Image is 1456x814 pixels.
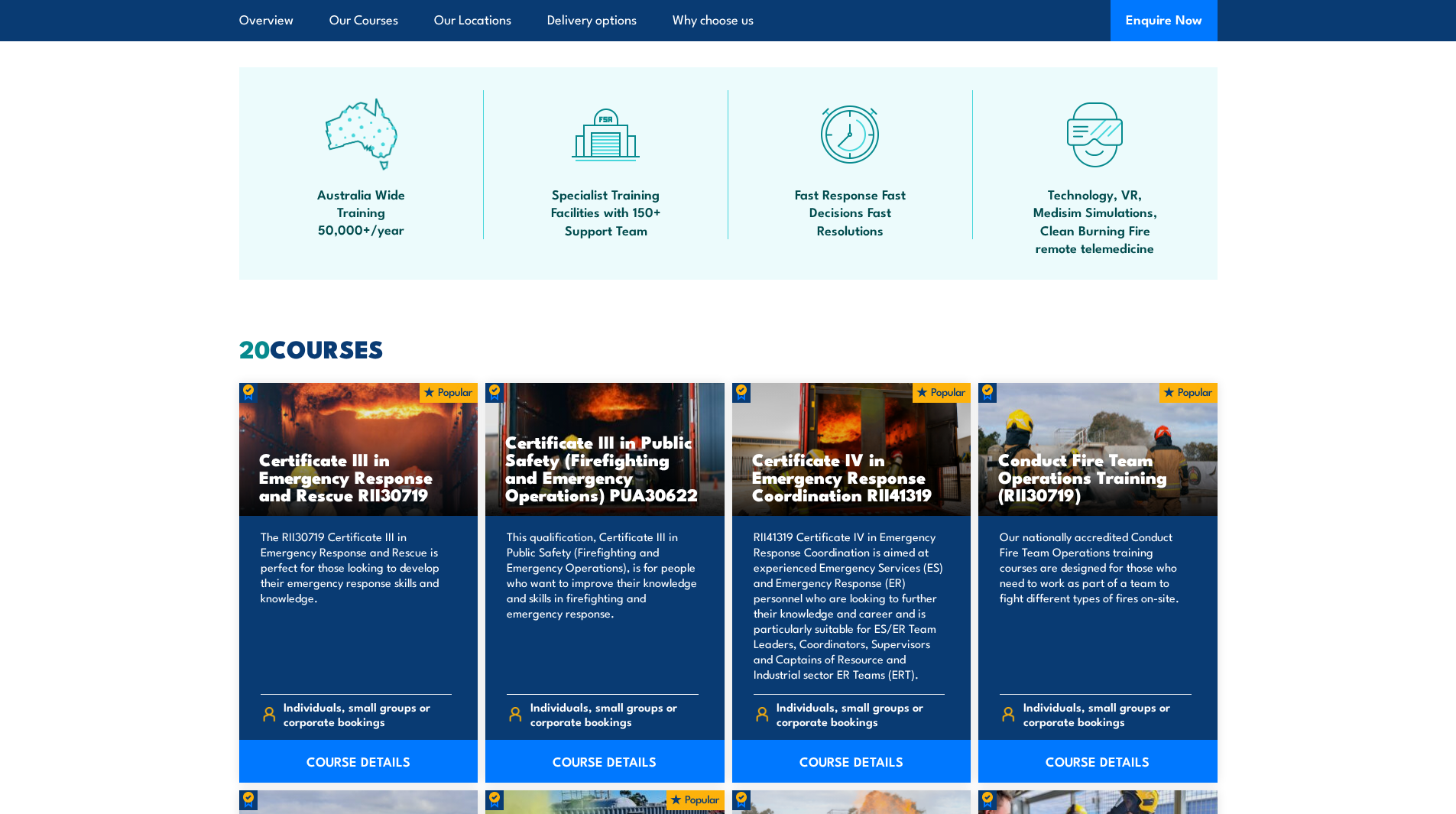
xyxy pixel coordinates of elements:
[1026,185,1164,257] span: Technology, VR, Medisim Simulations, Clean Burning Fire remote telemedicine
[978,740,1218,783] a: COURSE DETAILS
[752,450,952,503] h3: Certificate IV in Emergency Response Coordination RII41319
[814,98,887,170] img: fast-icon
[1023,699,1192,728] span: Individuals, small groups or corporate bookings
[998,450,1198,503] h3: Conduct Fire Team Operations Training (RII30719)
[754,529,945,682] p: RII41319 Certificate IV in Emergency Response Coordination is aimed at experienced Emergency Serv...
[530,699,699,728] span: Individuals, small groups or corporate bookings
[293,185,430,238] span: Australia Wide Training 50,000+/year
[732,740,971,783] a: COURSE DETAILS
[505,433,705,503] h3: Certificate III in Public Safety (Firefighting and Emergency Operations) PUA30622
[239,740,478,783] a: COURSE DETAILS
[782,185,919,238] span: Fast Response Fast Decisions Fast Resolutions
[485,740,725,783] a: COURSE DETAILS
[1059,98,1131,170] img: tech-icon
[239,329,270,367] strong: 20
[261,529,452,682] p: The RII30719 Certificate III in Emergency Response and Rescue is perfect for those looking to dev...
[507,529,699,682] p: This qualification, Certificate III in Public Safety (Firefighting and Emergency Operations), is ...
[325,98,397,170] img: auswide-icon
[284,699,452,728] span: Individuals, small groups or corporate bookings
[569,98,642,170] img: facilities-icon
[537,185,675,238] span: Specialist Training Facilities with 150+ Support Team
[239,337,1218,358] h2: COURSES
[777,699,945,728] span: Individuals, small groups or corporate bookings
[1000,529,1192,682] p: Our nationally accredited Conduct Fire Team Operations training courses are designed for those wh...
[259,450,459,503] h3: Certificate III in Emergency Response and Rescue RII30719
